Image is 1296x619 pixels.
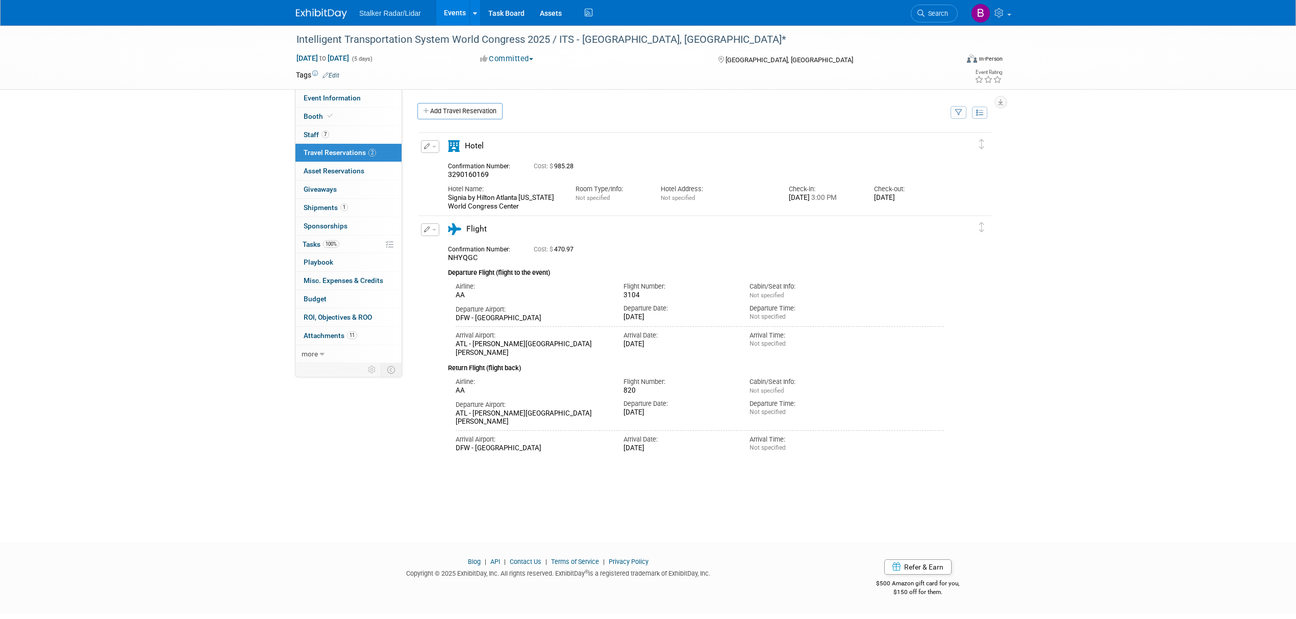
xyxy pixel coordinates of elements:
[750,444,860,452] div: Not specified
[304,148,376,157] span: Travel Reservations
[789,185,859,194] div: Check-in:
[302,350,318,358] span: more
[750,331,860,340] div: Arrival Time:
[551,558,599,565] a: Terms of Service
[417,103,503,119] a: Add Travel Reservation
[750,408,860,416] div: Not specified
[303,240,339,248] span: Tasks
[750,399,860,408] div: Departure Time:
[304,167,364,175] span: Asset Reservations
[295,236,402,253] a: Tasks100%
[448,170,489,178] span: 3290160169
[323,240,339,248] span: 100%
[448,253,478,262] span: NHYQGC
[884,559,952,575] a: Refer & Earn
[750,313,860,321] div: Not specified
[448,194,560,211] div: Signia by Hilton Atlanta [US_STATE] World Congress Center
[304,258,333,266] span: Playbook
[624,444,734,453] div: [DATE]
[576,194,610,201] span: Not specified
[304,295,327,303] span: Budget
[624,435,734,444] div: Arrival Date:
[750,377,860,386] div: Cabin/Seat Info:
[456,435,608,444] div: Arrival Airport:
[624,313,734,322] div: [DATE]
[543,558,550,565] span: |
[304,185,337,193] span: Giveaways
[601,558,607,565] span: |
[295,327,402,345] a: Attachments11
[363,363,381,376] td: Personalize Event Tab Strip
[456,331,608,340] div: Arrival Airport:
[304,112,335,120] span: Booth
[456,340,608,357] div: ATL - [PERSON_NAME][GEOGRAPHIC_DATA][PERSON_NAME]
[836,573,1001,596] div: $500 Amazon gift card for you,
[448,160,518,170] div: Confirmation Number:
[448,223,461,235] i: Flight
[874,185,944,194] div: Check-out:
[304,203,348,212] span: Shipments
[750,282,860,291] div: Cabin/Seat Info:
[295,290,402,308] a: Budget
[304,276,383,285] span: Misc. Expenses & Credits
[979,55,1003,63] div: In-Person
[975,70,1002,75] div: Event Rating
[925,10,948,17] span: Search
[456,377,608,386] div: Airline:
[477,54,537,64] button: Committed
[368,149,376,157] span: 2
[304,131,329,139] span: Staff
[836,588,1001,597] div: $150 off for them.
[534,163,554,170] span: Cost: $
[295,217,402,235] a: Sponsorships
[967,55,977,63] img: Format-Inperson.png
[295,253,402,271] a: Playbook
[340,203,348,211] span: 1
[456,305,608,314] div: Departure Airport:
[585,569,588,575] sup: ®
[874,194,944,202] div: [DATE]
[971,4,990,23] img: Brooke Journet
[322,72,339,79] a: Edit
[624,291,734,300] div: 3104
[351,56,372,62] span: (5 days)
[296,54,350,63] span: [DATE] [DATE]
[465,141,484,150] span: Hotel
[466,224,487,234] span: Flight
[624,386,734,395] div: 820
[576,185,645,194] div: Room Type/Info:
[295,180,402,198] a: Giveaways
[661,185,773,194] div: Hotel Address:
[468,558,481,565] a: Blog
[304,222,347,230] span: Sponsorships
[295,308,402,326] a: ROI, Objectives & ROO
[295,199,402,217] a: Shipments1
[750,304,860,313] div: Departure Time:
[296,566,820,578] div: Copyright © 2025 ExhibitDay, Inc. All rights reserved. ExhibitDay is a registered trademark of Ex...
[448,140,460,152] i: Hotel
[955,110,962,116] i: Filter by Traveler
[296,9,347,19] img: ExhibitDay
[750,435,860,444] div: Arrival Time:
[490,558,500,565] a: API
[726,56,853,64] span: [GEOGRAPHIC_DATA], [GEOGRAPHIC_DATA]
[456,409,608,427] div: ATL - [PERSON_NAME][GEOGRAPHIC_DATA][PERSON_NAME]
[482,558,489,565] span: |
[510,558,541,565] a: Contact Us
[448,243,518,253] div: Confirmation Number:
[750,387,784,394] span: Not specified
[789,194,859,202] div: [DATE]
[456,400,608,409] div: Departure Airport:
[304,313,372,321] span: ROI, Objectives & ROO
[456,314,608,323] div: DFW - [GEOGRAPHIC_DATA]
[295,162,402,180] a: Asset Reservations
[898,53,1003,68] div: Event Format
[624,408,734,417] div: [DATE]
[304,331,357,340] span: Attachments
[609,558,649,565] a: Privacy Policy
[624,282,734,291] div: Flight Number:
[624,304,734,313] div: Departure Date:
[295,89,402,107] a: Event Information
[624,377,734,386] div: Flight Number:
[456,282,608,291] div: Airline:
